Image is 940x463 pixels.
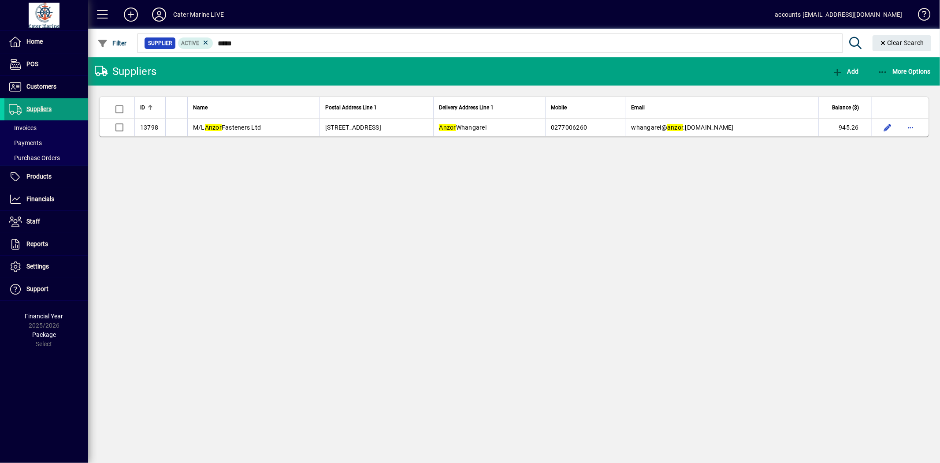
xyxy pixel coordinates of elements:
[632,103,645,112] span: Email
[26,218,40,225] span: Staff
[439,124,487,131] span: Whangarei
[32,331,56,338] span: Package
[140,103,145,112] span: ID
[26,105,52,112] span: Suppliers
[439,124,456,131] em: Anzor
[9,154,60,161] span: Purchase Orders
[95,35,129,51] button: Filter
[4,278,88,300] a: Support
[4,76,88,98] a: Customers
[193,103,208,112] span: Name
[193,124,261,131] span: M/L Fasteners Ltd
[911,2,929,30] a: Knowledge Base
[4,166,88,188] a: Products
[551,124,587,131] span: 0277006260
[903,120,918,134] button: More options
[873,35,932,51] button: Clear
[97,40,127,47] span: Filter
[4,53,88,75] a: POS
[632,124,734,131] span: whangarei@ .[DOMAIN_NAME]
[25,313,63,320] span: Financial Year
[26,263,49,270] span: Settings
[325,124,381,131] span: [STREET_ADDRESS]
[26,195,54,202] span: Financials
[832,68,858,75] span: Add
[117,7,145,22] button: Add
[875,63,933,79] button: More Options
[439,103,494,112] span: Delivery Address Line 1
[145,7,173,22] button: Profile
[877,68,931,75] span: More Options
[205,124,222,131] em: Anzor
[775,7,903,22] div: accounts [EMAIL_ADDRESS][DOMAIN_NAME]
[632,103,813,112] div: Email
[830,63,861,79] button: Add
[832,103,859,112] span: Balance ($)
[325,103,377,112] span: Postal Address Line 1
[4,211,88,233] a: Staff
[880,39,925,46] span: Clear Search
[9,124,37,131] span: Invoices
[4,256,88,278] a: Settings
[4,31,88,53] a: Home
[140,103,160,112] div: ID
[824,103,867,112] div: Balance ($)
[4,150,88,165] a: Purchase Orders
[95,64,156,78] div: Suppliers
[26,285,48,292] span: Support
[26,173,52,180] span: Products
[818,119,871,136] td: 945.26
[26,38,43,45] span: Home
[551,103,567,112] span: Mobile
[9,139,42,146] span: Payments
[148,39,172,48] span: Supplier
[4,120,88,135] a: Invoices
[4,188,88,210] a: Financials
[4,135,88,150] a: Payments
[193,103,314,112] div: Name
[667,124,683,131] em: anzor
[26,60,38,67] span: POS
[881,120,895,134] button: Edit
[182,40,200,46] span: Active
[26,83,56,90] span: Customers
[26,240,48,247] span: Reports
[551,103,620,112] div: Mobile
[4,233,88,255] a: Reports
[173,7,224,22] div: Cater Marine LIVE
[178,37,213,49] mat-chip: Activation Status: Active
[140,124,158,131] span: 13798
